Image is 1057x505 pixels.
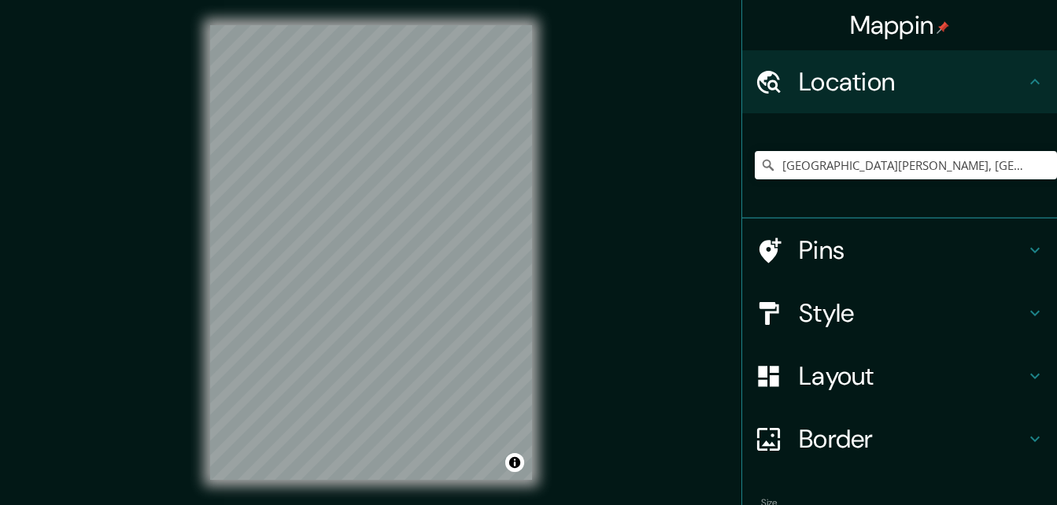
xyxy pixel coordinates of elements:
[210,25,532,480] canvas: Map
[799,360,1026,392] h4: Layout
[742,50,1057,113] div: Location
[742,345,1057,407] div: Layout
[850,9,950,41] h4: Mappin
[742,282,1057,345] div: Style
[505,453,524,472] button: Toggle attribution
[937,21,949,34] img: pin-icon.png
[742,219,1057,282] div: Pins
[799,297,1026,329] h4: Style
[799,66,1026,98] h4: Location
[755,151,1057,179] input: Pick your city or area
[742,407,1057,470] div: Border
[799,234,1026,266] h4: Pins
[917,444,1040,488] iframe: Help widget launcher
[799,423,1026,455] h4: Border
